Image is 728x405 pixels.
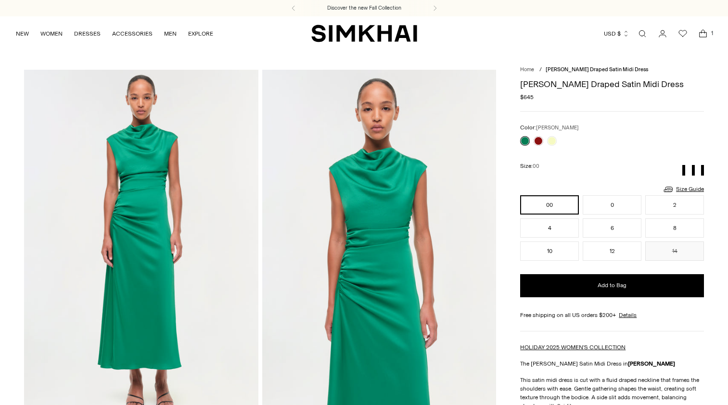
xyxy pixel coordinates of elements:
nav: breadcrumbs [520,66,704,74]
h1: [PERSON_NAME] Draped Satin Midi Dress [520,80,704,89]
span: $645 [520,93,534,101]
button: 0 [583,195,641,215]
a: Details [619,311,637,319]
a: NEW [16,23,29,44]
label: Color: [520,123,579,132]
button: Add to Bag [520,274,704,297]
div: Free shipping on all US orders $200+ [520,311,704,319]
a: EXPLORE [188,23,213,44]
button: 8 [645,218,704,238]
button: 4 [520,218,579,238]
div: / [539,66,542,74]
a: ACCESSORIES [112,23,153,44]
a: Home [520,66,534,73]
a: Size Guide [663,183,704,195]
label: Size: [520,162,539,171]
a: WOMEN [40,23,63,44]
span: 1 [708,29,716,38]
button: 12 [583,241,641,261]
a: DRESSES [74,23,101,44]
button: 14 [645,241,704,261]
span: [PERSON_NAME] Draped Satin Midi Dress [546,66,648,73]
button: 6 [583,218,641,238]
button: 00 [520,195,579,215]
a: HOLIDAY 2025 WOMEN'S COLLECTION [520,344,626,351]
strong: [PERSON_NAME] [628,360,675,367]
a: Open cart modal [693,24,713,43]
button: 10 [520,241,579,261]
a: Open search modal [633,24,652,43]
span: [PERSON_NAME] [536,125,579,131]
button: 2 [645,195,704,215]
a: Discover the new Fall Collection [327,4,401,12]
a: Go to the account page [653,24,672,43]
button: USD $ [604,23,629,44]
span: Add to Bag [598,281,626,290]
a: Wishlist [673,24,692,43]
span: 00 [533,163,539,169]
a: MEN [164,23,177,44]
a: SIMKHAI [311,24,417,43]
span: The [PERSON_NAME] Satin Midi Dress in [520,360,675,367]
